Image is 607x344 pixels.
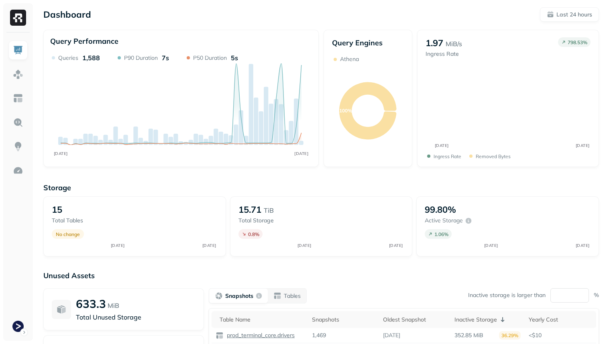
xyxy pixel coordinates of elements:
p: 798.53 % [568,39,587,45]
p: Query Engines [332,38,404,47]
p: 5s [231,54,238,62]
p: 99.80% [425,204,456,215]
p: [DATE] [383,332,400,339]
tspan: [DATE] [434,143,448,148]
p: Query Performance [50,37,118,46]
img: Ryft [10,10,26,26]
img: Optimization [13,165,23,176]
p: Athena [340,55,359,63]
p: Total storage [238,217,296,224]
p: 15.71 [238,204,261,215]
div: Oldest Snapshot [383,316,446,324]
text: 100% [339,108,352,114]
img: Terminal [12,321,24,332]
p: Snapshots [225,292,253,300]
p: Ingress Rate [434,153,461,159]
p: Inactive storage is larger than [468,291,546,299]
p: Ingress Rate [426,50,462,58]
tspan: [DATE] [54,151,68,156]
div: Table Name [220,316,304,324]
p: Queries [58,54,78,62]
img: Assets [13,69,23,79]
p: 1,588 [82,54,100,62]
tspan: [DATE] [389,243,403,248]
p: TiB [264,206,274,215]
p: Total tables [52,217,110,224]
p: No change [56,231,80,237]
div: Snapshots [312,316,375,324]
img: table [216,332,224,340]
img: Asset Explorer [13,93,23,104]
p: <$10 [529,332,592,339]
p: 1.97 [426,37,443,49]
tspan: [DATE] [202,243,216,248]
p: 1,469 [312,332,326,339]
div: Yearly Cost [529,316,592,324]
p: 7s [162,54,169,62]
tspan: [DATE] [575,243,589,248]
p: MiB [108,301,119,310]
p: Active storage [425,217,463,224]
p: 1.06 % [434,231,448,237]
img: Query Explorer [13,117,23,128]
tspan: [DATE] [484,243,498,248]
p: 0.8 % [248,231,259,237]
p: 15 [52,204,62,215]
p: Last 24 hours [556,11,592,18]
p: Unused Assets [43,271,599,280]
tspan: [DATE] [575,143,589,148]
tspan: [DATE] [111,243,125,248]
p: 633.3 [76,297,106,311]
img: Insights [13,141,23,152]
p: Tables [284,292,301,300]
p: Total Unused Storage [76,312,196,322]
p: % [594,291,599,299]
tspan: [DATE] [294,151,308,156]
p: Storage [43,183,599,192]
img: Dashboard [13,45,23,55]
p: 352.85 MiB [454,332,483,339]
p: Dashboard [43,9,91,20]
a: prod_terminal_core.drivers [224,332,295,339]
button: Last 24 hours [540,7,599,22]
p: P50 Duration [193,54,227,62]
p: P90 Duration [124,54,158,62]
p: prod_terminal_core.drivers [225,332,295,339]
p: 36.29% [499,331,521,340]
p: Inactive Storage [454,316,497,324]
p: Removed bytes [476,153,511,159]
p: MiB/s [446,39,462,49]
tspan: [DATE] [297,243,312,248]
